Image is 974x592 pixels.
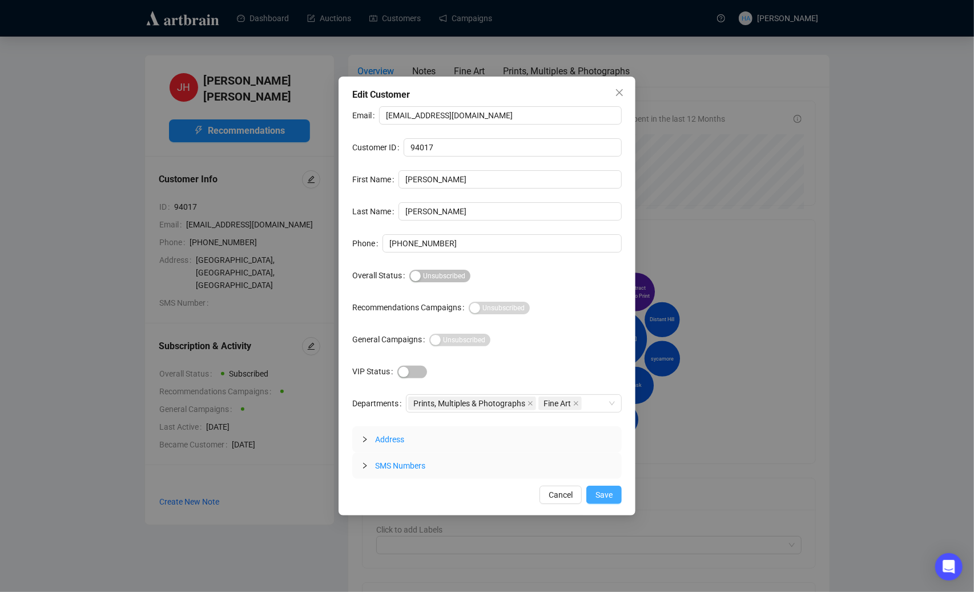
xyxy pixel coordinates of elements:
span: Prints, Multiples & Photographs [413,397,525,410]
label: Phone [352,234,383,253]
input: Email [379,106,622,125]
label: General Campaigns [352,330,429,349]
span: collapsed [361,436,368,443]
input: First Name [399,170,622,189]
span: Prints, Multiples & Photographs [408,397,536,410]
label: Recommendations Campaigns [352,298,469,317]
span: Save [595,489,613,501]
span: Cancel [549,489,573,501]
input: Phone [383,234,622,253]
label: Email [352,106,379,125]
button: Overall Status [409,270,470,282]
div: SMS Numbers [352,453,622,479]
label: Departments [352,394,406,413]
div: Edit Customer [352,88,622,102]
button: VIP Status [397,366,427,378]
label: Last Name [352,202,399,221]
button: Recommendations Campaigns [469,302,530,314]
span: close [615,88,624,97]
button: Save [586,486,622,504]
span: Fine Art [538,397,582,410]
label: Overall Status [352,266,409,285]
button: Cancel [540,486,582,504]
label: VIP Status [352,362,397,381]
span: close [573,401,579,406]
span: Address [375,435,404,444]
span: SMS Numbers [375,461,425,470]
span: Fine Art [544,397,571,410]
div: Open Intercom Messenger [935,553,963,581]
input: Customer ID [404,138,622,157]
span: close [528,401,533,406]
button: General Campaigns [429,334,490,346]
label: First Name [352,170,399,189]
input: Last Name [399,202,622,221]
button: Close [610,83,629,102]
span: collapsed [361,462,368,469]
div: Address [352,426,622,453]
label: Customer ID [352,138,404,157]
